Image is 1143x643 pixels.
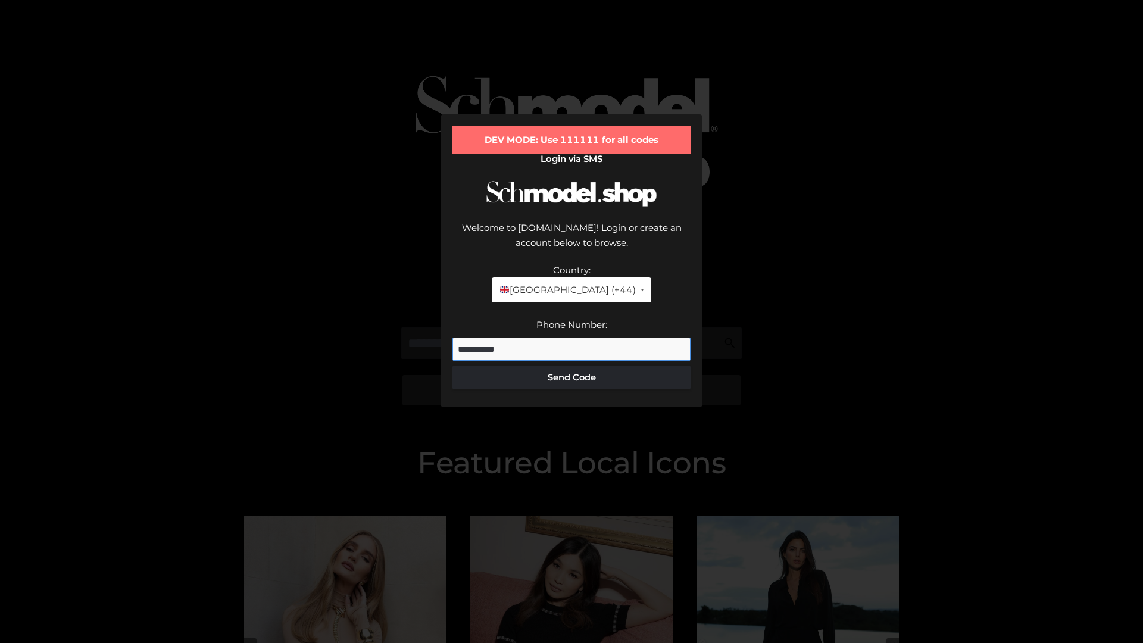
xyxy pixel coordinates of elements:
[482,170,661,217] img: Schmodel Logo
[452,126,691,154] div: DEV MODE: Use 111111 for all codes
[452,220,691,263] div: Welcome to [DOMAIN_NAME]! Login or create an account below to browse.
[500,285,509,294] img: 🇬🇧
[452,366,691,389] button: Send Code
[452,154,691,164] h2: Login via SMS
[499,282,635,298] span: [GEOGRAPHIC_DATA] (+44)
[553,264,591,276] label: Country:
[536,319,607,330] label: Phone Number:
